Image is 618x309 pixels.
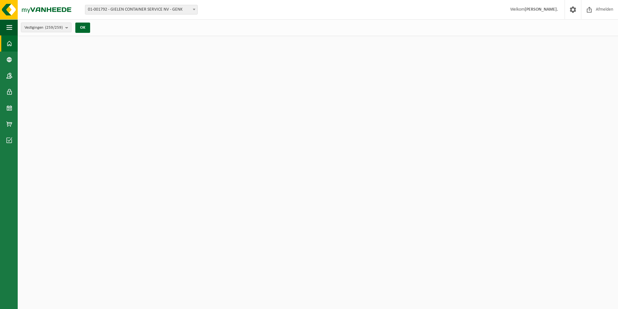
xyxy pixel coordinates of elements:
strong: [PERSON_NAME]. [525,7,558,12]
button: OK [75,23,90,33]
span: Vestigingen [24,23,63,33]
span: 01-001792 - GIELEN CONTAINER SERVICE NV - GENK [85,5,198,14]
button: Vestigingen(259/259) [21,23,71,32]
span: 01-001792 - GIELEN CONTAINER SERVICE NV - GENK [85,5,197,14]
count: (259/259) [45,25,63,30]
